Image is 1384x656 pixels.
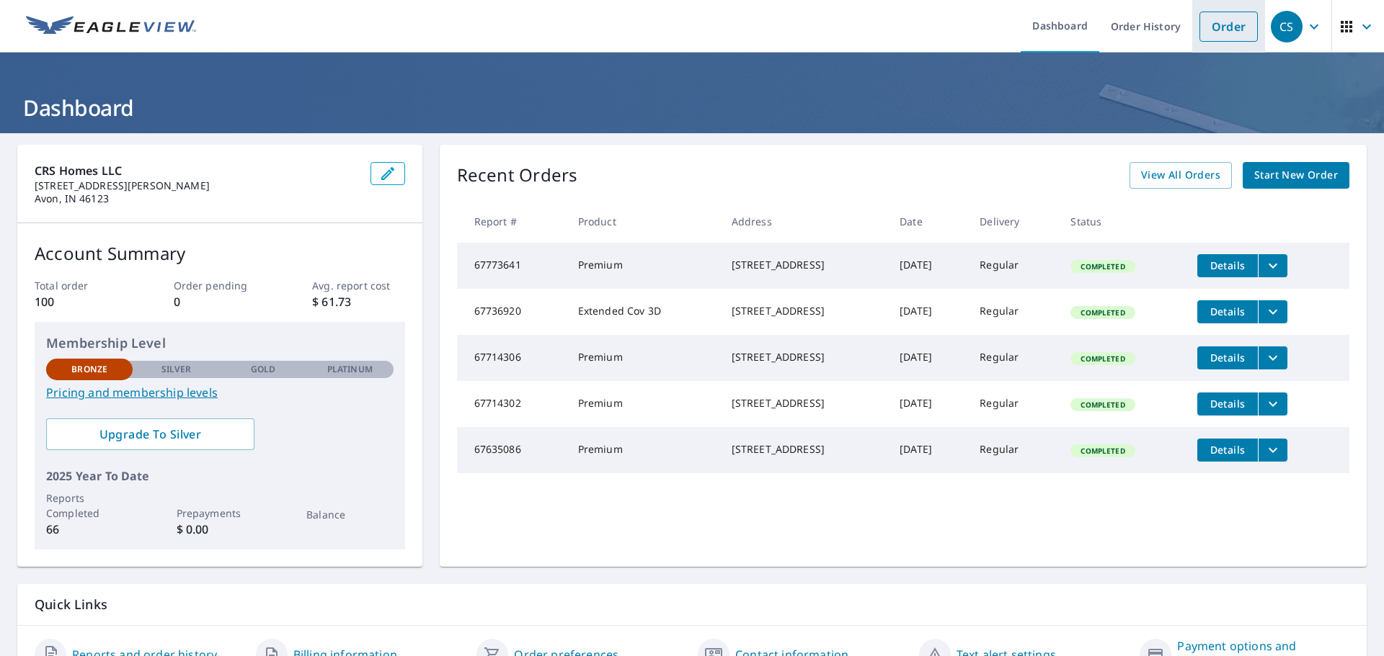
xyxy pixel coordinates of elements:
[720,200,888,243] th: Address
[457,162,578,189] p: Recent Orders
[1072,261,1133,271] span: Completed
[567,289,720,335] td: Extended Cov 3D
[1197,300,1258,323] button: detailsBtn-67736920
[888,381,968,427] td: [DATE]
[46,490,133,521] p: Reports Completed
[567,200,720,243] th: Product
[457,289,567,335] td: 67736920
[177,506,263,521] p: Prepayments
[17,93,1367,122] h1: Dashboard
[1254,166,1338,184] span: Start New Order
[1072,446,1133,456] span: Completed
[1199,12,1258,42] a: Order
[968,200,1059,243] th: Delivery
[58,426,243,442] span: Upgrade To Silver
[1206,443,1249,457] span: Details
[1197,392,1258,415] button: detailsBtn-67714302
[1258,254,1287,277] button: filesDropdownBtn-67773641
[732,396,877,410] div: [STREET_ADDRESS]
[1197,439,1258,462] button: detailsBtn-67635086
[457,427,567,473] td: 67635086
[888,200,968,243] th: Date
[1258,346,1287,369] button: filesDropdownBtn-67714306
[1206,397,1249,410] span: Details
[1072,354,1133,364] span: Completed
[46,418,254,450] a: Upgrade To Silver
[306,507,393,522] p: Balance
[1130,162,1232,189] a: View All Orders
[457,381,567,427] td: 67714302
[46,521,133,538] p: 66
[35,162,359,179] p: CRS Homes LLC
[327,363,373,376] p: Platinum
[35,179,359,192] p: [STREET_ADDRESS][PERSON_NAME]
[567,335,720,381] td: Premium
[732,442,877,457] div: [STREET_ADDRESS]
[732,258,877,272] div: [STREET_ADDRESS]
[312,293,404,310] p: $ 61.73
[1243,162,1349,189] a: Start New Order
[35,293,127,310] p: 100
[732,350,877,364] div: [STREET_ADDRESS]
[1258,392,1287,415] button: filesDropdownBtn-67714302
[888,335,968,381] td: [DATE]
[1258,439,1287,462] button: filesDropdownBtn-67635086
[251,363,275,376] p: Gold
[312,278,404,293] p: Avg. report cost
[968,243,1059,289] td: Regular
[35,241,405,266] p: Account Summary
[1206,259,1249,272] span: Details
[1197,254,1258,277] button: detailsBtn-67773641
[161,363,192,376] p: Silver
[177,521,263,538] p: $ 0.00
[968,381,1059,427] td: Regular
[1258,300,1287,323] button: filesDropdownBtn-67736920
[35,192,359,205] p: Avon, IN 46123
[35,596,1349,614] p: Quick Links
[888,289,968,335] td: [DATE]
[71,363,107,376] p: Bronze
[1072,307,1133,318] span: Completed
[35,278,127,293] p: Total order
[174,278,266,293] p: Order pending
[1271,11,1303,42] div: CS
[567,427,720,473] td: Premium
[457,200,567,243] th: Report #
[1206,305,1249,318] span: Details
[1059,200,1186,243] th: Status
[567,243,720,289] td: Premium
[46,467,394,485] p: 2025 Year To Date
[968,289,1059,335] td: Regular
[1206,351,1249,364] span: Details
[732,304,877,318] div: [STREET_ADDRESS]
[457,335,567,381] td: 67714306
[1141,166,1220,184] span: View All Orders
[457,243,567,289] td: 67773641
[888,243,968,289] td: [DATE]
[968,427,1059,473] td: Regular
[26,16,196,37] img: EV Logo
[46,384,394,401] a: Pricing and membership levels
[174,293,266,310] p: 0
[46,333,394,353] p: Membership Level
[567,381,720,427] td: Premium
[1072,400,1133,410] span: Completed
[1197,346,1258,369] button: detailsBtn-67714306
[888,427,968,473] td: [DATE]
[968,335,1059,381] td: Regular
